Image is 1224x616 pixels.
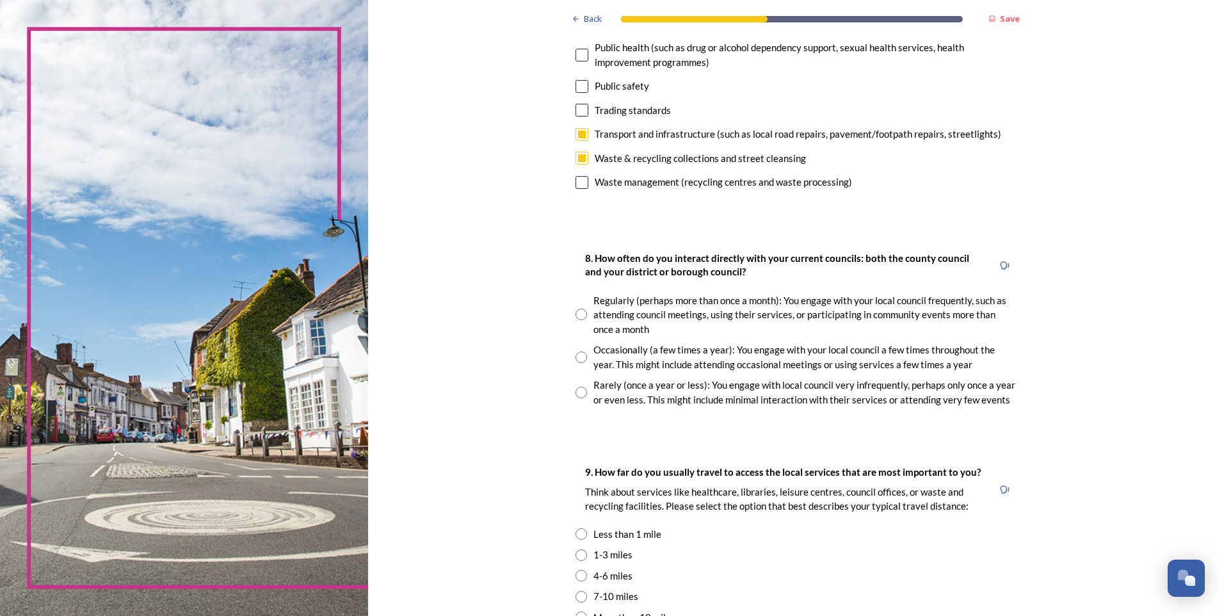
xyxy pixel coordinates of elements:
[595,79,649,93] div: Public safety
[584,13,602,25] span: Back
[593,293,1016,337] div: Regularly (perhaps more than once a month): You engage with your local council frequently, such a...
[593,569,632,583] div: 4-6 miles
[593,378,1016,407] div: Rarely (once a year or less): You engage with local council very infrequently, perhaps only once ...
[1000,13,1020,24] strong: Save
[595,127,1001,142] div: Transport and infrastructure (such as local road repairs, pavement/footpath repairs, streetlights)
[585,466,981,478] strong: 9. How far do you usually travel to access the local services that are most important to you?
[595,175,852,190] div: Waste management (recycling centres and waste processing)
[593,589,638,604] div: 7-10 miles
[595,40,1016,69] div: Public health (such as drug or alcohol dependency support, sexual health services, health improve...
[595,103,671,118] div: Trading standards
[593,343,1016,371] div: Occasionally (a few times a year): You engage with your local council a few times throughout the ...
[593,547,632,562] div: 1-3 miles
[585,252,971,277] strong: 8. How often do you interact directly with your current councils: both the county council and you...
[593,527,661,542] div: Less than 1 mile
[585,485,983,513] p: Think about services like healthcare, libraries, leisure centres, council offices, or waste and r...
[595,151,806,166] div: Waste & recycling collections and street cleansing
[1168,560,1205,597] button: Open Chat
